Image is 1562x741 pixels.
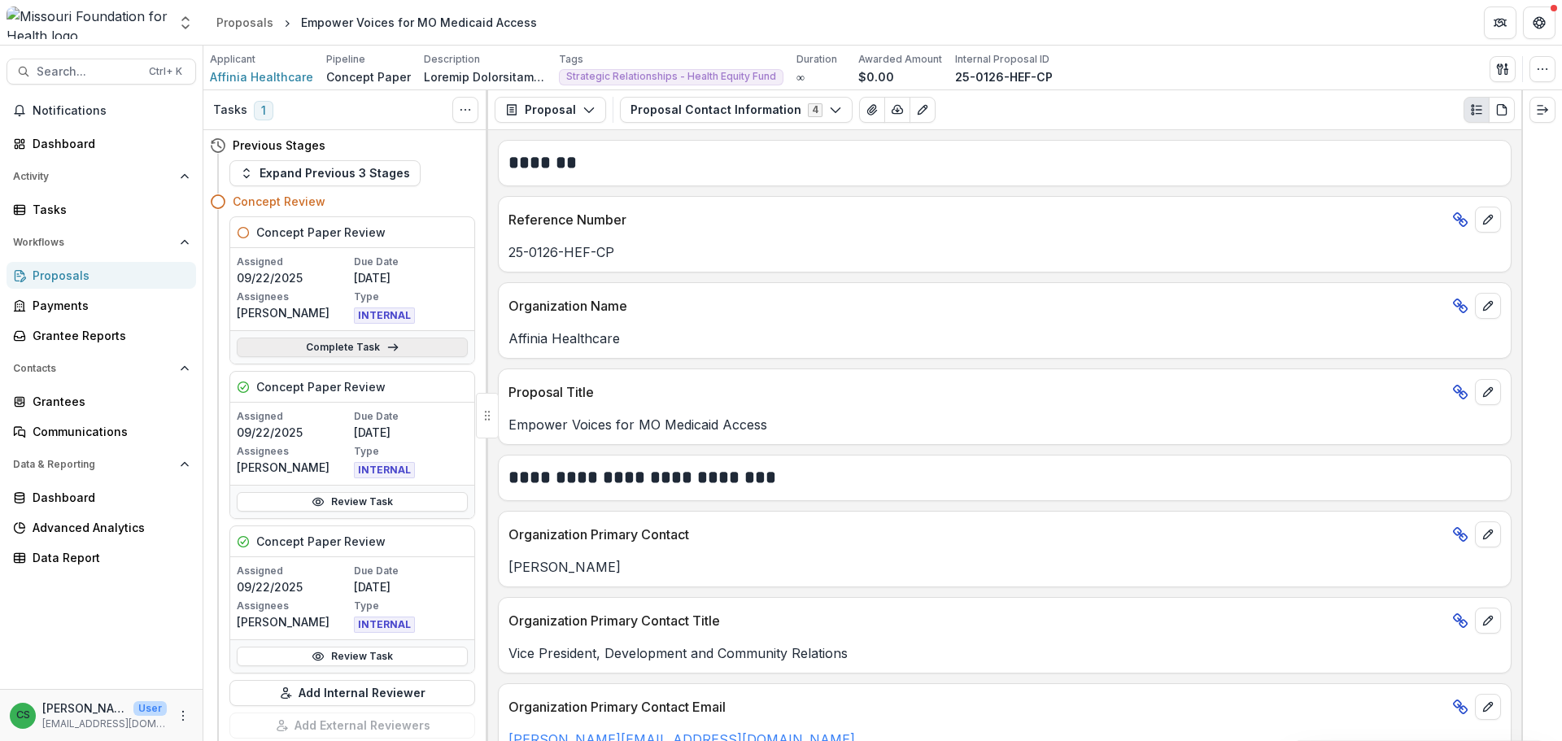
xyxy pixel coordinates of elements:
p: [DATE] [354,424,468,441]
button: Notifications [7,98,196,124]
p: $0.00 [858,68,894,85]
a: Proposals [7,262,196,289]
p: Duration [796,52,837,67]
p: Description [424,52,480,67]
span: Contacts [13,363,173,374]
a: Affinia Healthcare [210,68,313,85]
span: INTERNAL [354,617,415,633]
button: edit [1475,694,1501,720]
span: Data & Reporting [13,459,173,470]
span: Workflows [13,237,173,248]
div: Dashboard [33,135,183,152]
button: Expand Previous 3 Stages [229,160,421,186]
p: Internal Proposal ID [955,52,1049,67]
button: Add External Reviewers [229,713,475,739]
a: Grantee Reports [7,322,196,349]
a: Dashboard [7,130,196,157]
h4: Previous Stages [233,137,325,154]
div: Communications [33,423,183,440]
p: ∞ [796,68,805,85]
div: Data Report [33,549,183,566]
button: Open Contacts [7,355,196,381]
button: edit [1475,521,1501,547]
span: INTERNAL [354,307,415,324]
p: 09/22/2025 [237,269,351,286]
p: [EMAIL_ADDRESS][DOMAIN_NAME] [42,717,167,731]
p: Vice President, Development and Community Relations [508,643,1501,663]
button: Search... [7,59,196,85]
button: edit [1475,207,1501,233]
span: 1 [254,101,273,120]
button: View Attached Files [859,97,885,123]
p: Proposal Title [508,382,1446,402]
button: Proposal [495,97,606,123]
p: Loremip Dolorsitam, co adipiscinge sedd Eiusmod Tempo Incidid Utlabo (ETDO), magnaali e admin ven... [424,68,546,85]
p: Organization Primary Contact [508,525,1446,544]
div: Proposals [33,267,183,284]
a: Review Task [237,647,468,666]
p: Assigned [237,255,351,269]
p: Organization Primary Contact Email [508,697,1446,717]
div: Tasks [33,201,183,218]
p: Assignees [237,599,351,613]
p: Assignees [237,290,351,304]
nav: breadcrumb [210,11,543,34]
p: Awarded Amount [858,52,942,67]
h5: Concept Paper Review [256,224,386,241]
a: Advanced Analytics [7,514,196,541]
p: [PERSON_NAME] [508,557,1501,577]
div: Ctrl + K [146,63,185,81]
button: edit [1475,608,1501,634]
button: Plaintext view [1464,97,1490,123]
p: Type [354,599,468,613]
p: [PERSON_NAME] [237,304,351,321]
p: Due Date [354,255,468,269]
button: PDF view [1489,97,1515,123]
div: Payments [33,297,183,314]
p: Empower Voices for MO Medicaid Access [508,415,1501,434]
button: edit [1475,379,1501,405]
button: More [173,706,193,726]
a: Review Task [237,492,468,512]
p: Assignees [237,444,351,459]
p: 09/22/2025 [237,578,351,595]
div: Empower Voices for MO Medicaid Access [301,14,537,31]
button: Edit as form [910,97,936,123]
p: User [133,701,167,716]
a: Dashboard [7,484,196,511]
p: Due Date [354,409,468,424]
button: Toggle View Cancelled Tasks [452,97,478,123]
h4: Concept Review [233,193,325,210]
p: [PERSON_NAME] [237,459,351,476]
a: Tasks [7,196,196,223]
h5: Concept Paper Review [256,533,386,550]
a: Proposals [210,11,280,34]
span: INTERNAL [354,462,415,478]
p: Concept Paper [326,68,411,85]
p: Assigned [237,564,351,578]
p: Pipeline [326,52,365,67]
button: Add Internal Reviewer [229,680,475,706]
div: Grantees [33,393,183,410]
div: Dashboard [33,489,183,506]
a: Communications [7,418,196,445]
button: Open Activity [7,163,196,190]
a: Complete Task [237,338,468,357]
button: Open Data & Reporting [7,451,196,477]
p: [PERSON_NAME] [42,700,127,717]
h3: Tasks [213,103,247,117]
div: Grantee Reports [33,327,183,344]
button: Open entity switcher [174,7,197,39]
p: 25-0126-HEF-CP [508,242,1501,262]
button: Open Workflows [7,229,196,255]
div: Proposals [216,14,273,31]
button: edit [1475,293,1501,319]
p: Organization Primary Contact Title [508,611,1446,630]
p: Type [354,444,468,459]
p: Assigned [237,409,351,424]
button: Get Help [1523,7,1555,39]
p: Due Date [354,564,468,578]
span: Strategic Relationships - Health Equity Fund [566,71,776,82]
div: Advanced Analytics [33,519,183,536]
